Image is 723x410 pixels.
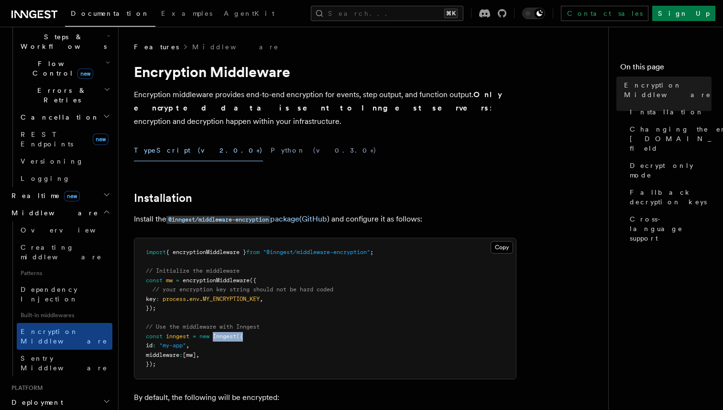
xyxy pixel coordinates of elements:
[183,277,250,284] span: encryptionMiddleware
[17,153,112,170] a: Versioning
[236,333,243,340] span: ({
[271,140,377,161] button: Python (v0.3.0+)
[630,161,712,180] span: Decrypt only mode
[93,133,109,145] span: new
[134,140,263,161] button: TypeScript (v2.0.0+)
[134,212,516,226] p: Install the ( ) and configure it as follows:
[250,277,256,284] span: ({
[218,3,280,26] a: AgentKit
[620,77,712,103] a: Encryption Middleware
[166,214,299,223] a: @inngest/middleware-encryptionpackage
[17,308,112,323] span: Built-in middlewares
[71,10,150,17] span: Documentation
[652,6,715,21] a: Sign Up
[626,184,712,211] a: Fallback decryption keys
[155,3,218,26] a: Examples
[166,333,189,340] span: inngest
[21,131,73,148] span: REST Endpoints
[146,323,260,330] span: // Use the middleware with Inngest
[620,61,712,77] h4: On this page
[163,296,186,302] span: process
[134,42,179,52] span: Features
[370,249,373,255] span: ;
[159,342,186,349] span: "my-app"
[626,121,712,157] a: Changing the encrypted [DOMAIN_NAME] field
[146,333,163,340] span: const
[146,305,156,311] span: });
[630,107,704,117] span: Installation
[146,361,156,367] span: });
[196,352,199,358] span: ,
[311,6,463,21] button: Search...⌘K
[156,296,159,302] span: :
[17,323,112,350] a: Encryption Middleware
[626,211,712,247] a: Cross-language support
[17,112,99,122] span: Cancellation
[199,296,203,302] span: .
[17,109,112,126] button: Cancellation
[192,42,279,52] a: Middleware
[17,350,112,377] a: Sentry Middleware
[21,157,84,165] span: Versioning
[193,333,196,340] span: =
[176,277,179,284] span: =
[146,249,166,255] span: import
[166,216,270,224] code: @inngest/middleware-encryption
[17,239,112,266] a: Creating middleware
[189,296,199,302] span: env
[21,328,108,345] span: Encryption Middleware
[153,286,333,293] span: // your encryption key string should not be hard coded
[203,296,260,302] span: MY_ENCRYPTION_KEY
[21,175,70,182] span: Logging
[153,342,156,349] span: :
[17,82,112,109] button: Errors & Retries
[77,68,93,79] span: new
[624,80,712,100] span: Encryption Middleware
[134,391,516,404] p: By default, the following will be encrypted:
[64,191,80,201] span: new
[17,222,112,239] a: Overview
[522,8,545,19] button: Toggle dark mode
[134,88,516,128] p: Encryption middleware provides end-to-end encryption for events, step output, and function output...
[260,296,263,302] span: ,
[8,204,112,222] button: Middleware
[183,352,196,358] span: [mw]
[17,28,112,55] button: Steps & Workflows
[146,277,163,284] span: const
[146,296,156,302] span: key
[17,59,105,78] span: Flow Control
[186,342,189,349] span: ,
[134,191,192,205] a: Installation
[186,296,189,302] span: .
[302,214,327,223] a: GitHub
[8,208,99,218] span: Middleware
[17,281,112,308] a: Dependency Injection
[630,188,712,207] span: Fallback decryption keys
[161,10,212,17] span: Examples
[8,191,80,200] span: Realtime
[166,277,173,284] span: mw
[8,384,43,392] span: Platform
[561,6,648,21] a: Contact sales
[444,9,458,18] kbd: ⌘K
[21,244,102,261] span: Creating middleware
[630,214,712,243] span: Cross-language support
[21,286,78,303] span: Dependency Injection
[146,267,240,274] span: // Initialize the middleware
[224,10,274,17] span: AgentKit
[626,103,712,121] a: Installation
[246,249,260,255] span: from
[491,241,513,254] button: Copy
[17,55,112,82] button: Flow Controlnew
[146,342,153,349] span: id
[21,226,119,234] span: Overview
[166,249,246,255] span: { encryptionMiddleware }
[8,398,63,407] span: Deployment
[134,63,516,80] h1: Encryption Middleware
[263,249,370,255] span: "@inngest/middleware-encryption"
[146,352,179,358] span: middleware
[17,86,104,105] span: Errors & Retries
[8,187,112,204] button: Realtimenew
[17,126,112,153] a: REST Endpointsnew
[17,170,112,187] a: Logging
